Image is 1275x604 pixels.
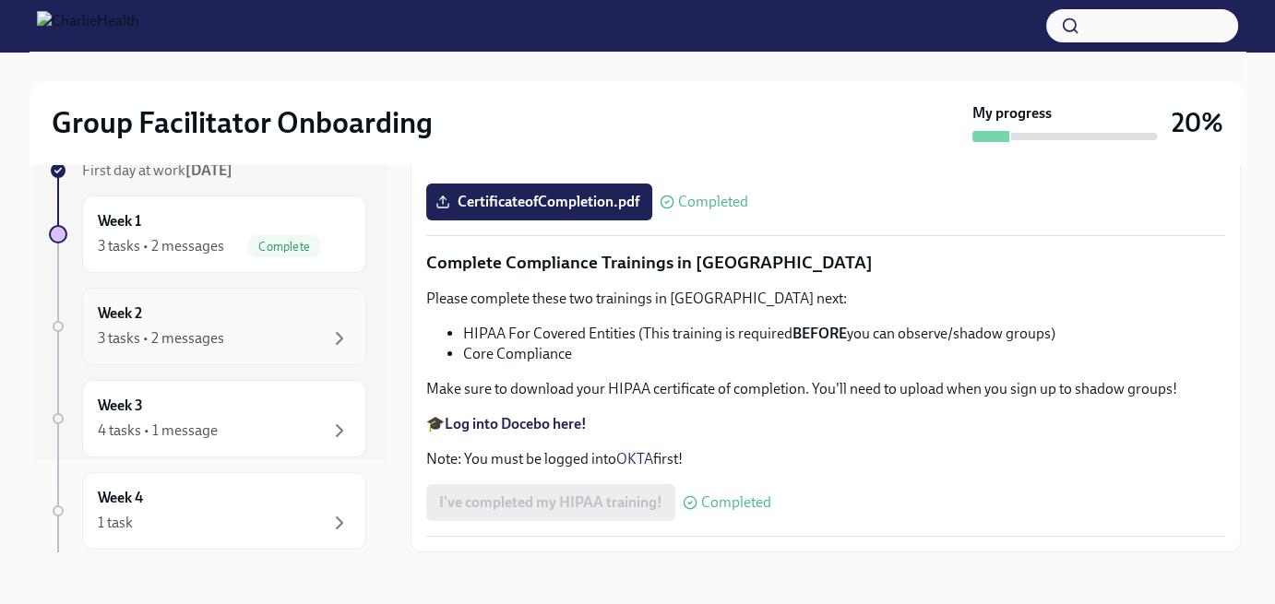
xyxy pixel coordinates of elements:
a: Week 23 tasks • 2 messages [49,288,366,365]
p: 🎓 [426,414,1225,434]
h6: Week 1 [98,211,141,231]
span: CertificateofCompletion.pdf [439,193,639,211]
a: Week 13 tasks • 2 messagesComplete [49,195,366,273]
p: Make sure to download your HIPAA certificate of completion. You'll need to upload when you sign u... [426,379,1225,399]
li: HIPAA For Covered Entities (This training is required you can observe/shadow groups) [463,324,1225,344]
p: Please complete these two trainings in [GEOGRAPHIC_DATA] next: [426,289,1225,309]
div: 3 tasks • 2 messages [98,236,224,256]
strong: BEFORE [792,325,847,342]
a: Week 41 task [49,472,366,550]
strong: [DATE] [185,161,232,179]
span: Complete [247,240,321,254]
li: Core Compliance [463,344,1225,364]
a: First day at work[DATE] [49,160,366,181]
span: First day at work [82,161,232,179]
h6: Week 4 [98,488,143,508]
h2: Group Facilitator Onboarding [52,104,433,141]
p: Complete Compliance Trainings in [GEOGRAPHIC_DATA] [426,251,1225,275]
h6: Week 3 [98,396,143,416]
img: CharlieHealth [37,11,139,41]
h6: Week 2 [98,303,142,324]
div: 3 tasks • 2 messages [98,328,224,349]
span: Completed [678,195,748,209]
a: Log into Docebo here! [445,415,587,432]
p: Note: You must be logged into first! [426,449,1225,469]
span: Completed [701,495,771,510]
div: 4 tasks • 1 message [98,420,218,441]
strong: My progress [972,103,1052,124]
a: OKTA [616,450,653,468]
label: CertificateofCompletion.pdf [426,184,652,220]
a: Week 34 tasks • 1 message [49,380,366,457]
div: 1 task [98,513,133,533]
h3: 20% [1172,106,1223,139]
